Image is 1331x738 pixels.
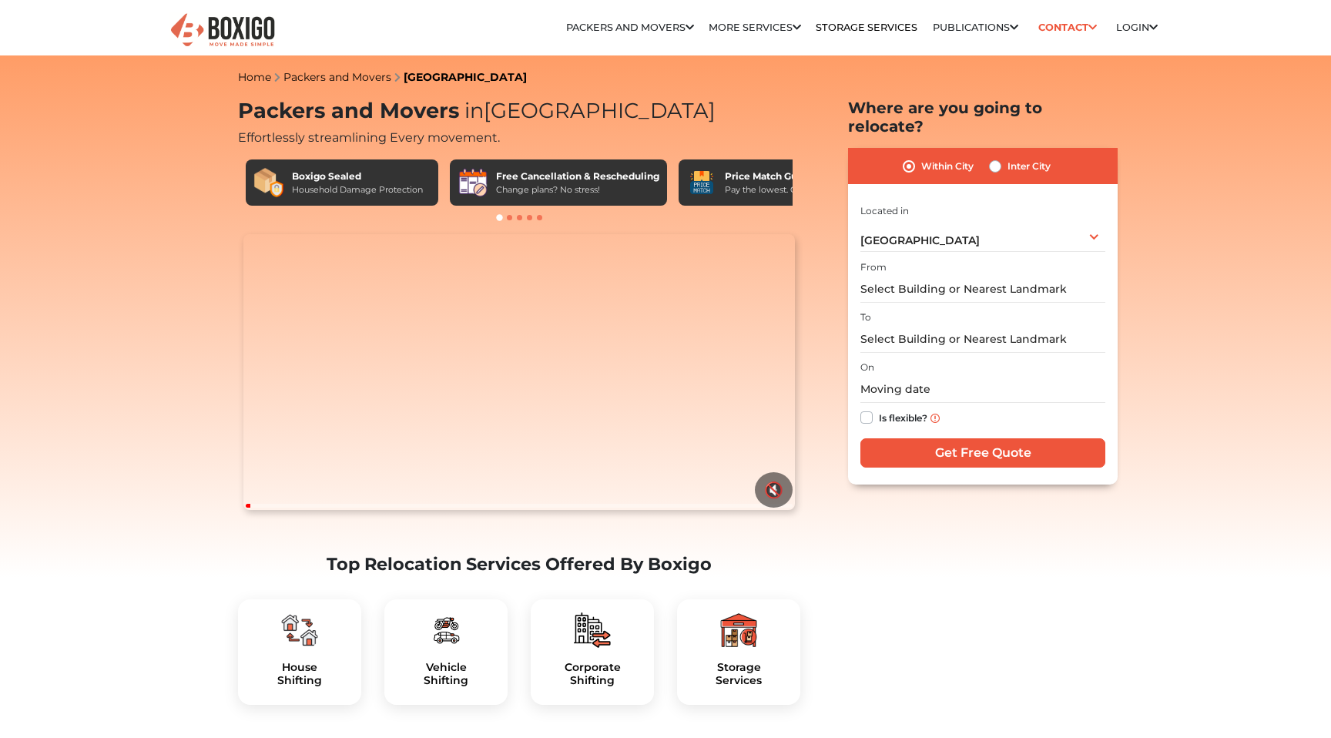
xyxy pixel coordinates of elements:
[689,661,788,687] h5: Storage Services
[404,70,527,84] a: [GEOGRAPHIC_DATA]
[709,22,801,33] a: More services
[253,167,284,198] img: Boxigo Sealed
[458,167,488,198] img: Free Cancellation & Rescheduling
[496,183,659,196] div: Change plans? No stress!
[725,183,842,196] div: Pay the lowest. Guaranteed!
[238,554,800,575] h2: Top Relocation Services Offered By Boxigo
[860,233,980,247] span: [GEOGRAPHIC_DATA]
[860,260,887,274] label: From
[848,99,1118,136] h2: Where are you going to relocate?
[574,612,611,649] img: boxigo_packers_and_movers_plan
[238,99,800,124] h1: Packers and Movers
[292,169,423,183] div: Boxigo Sealed
[933,22,1018,33] a: Publications
[689,661,788,687] a: StorageServices
[496,169,659,183] div: Free Cancellation & Rescheduling
[930,414,940,423] img: info
[397,661,495,687] a: VehicleShifting
[725,169,842,183] div: Price Match Guarantee
[1007,157,1051,176] label: Inter City
[250,661,349,687] a: HouseShifting
[543,661,642,687] h5: Corporate Shifting
[283,70,391,84] a: Packers and Movers
[860,326,1105,353] input: Select Building or Nearest Landmark
[397,661,495,687] h5: Vehicle Shifting
[292,183,423,196] div: Household Damage Protection
[860,204,909,218] label: Located in
[250,661,349,687] h5: House Shifting
[543,661,642,687] a: CorporateShifting
[566,22,694,33] a: Packers and Movers
[464,98,484,123] span: in
[238,130,500,145] span: Effortlessly streamlining Every movement.
[427,612,464,649] img: boxigo_packers_and_movers_plan
[860,438,1105,468] input: Get Free Quote
[720,612,757,649] img: boxigo_packers_and_movers_plan
[1116,22,1158,33] a: Login
[686,167,717,198] img: Price Match Guarantee
[459,98,716,123] span: [GEOGRAPHIC_DATA]
[816,22,917,33] a: Storage Services
[755,472,793,508] button: 🔇
[860,276,1105,303] input: Select Building or Nearest Landmark
[921,157,974,176] label: Within City
[879,408,927,424] label: Is flexible?
[860,310,871,324] label: To
[238,70,271,84] a: Home
[860,361,874,374] label: On
[1033,15,1101,39] a: Contact
[169,12,277,49] img: Boxigo
[281,612,318,649] img: boxigo_packers_and_movers_plan
[243,234,794,510] video: Your browser does not support the video tag.
[860,376,1105,403] input: Moving date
